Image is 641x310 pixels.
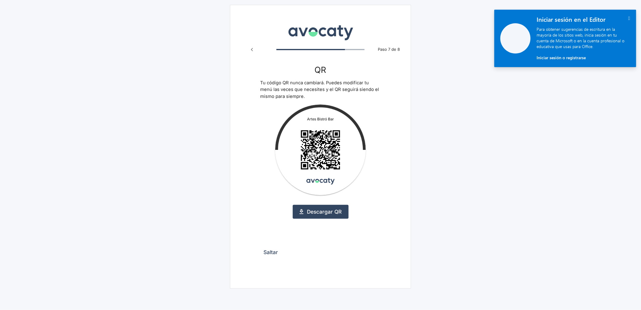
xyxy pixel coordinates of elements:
img: Avocaty [287,21,355,41]
h3: QR [260,65,381,75]
span: Paso 7 de 8 [374,47,403,53]
img: QR [275,105,366,195]
button: Paso anterior [246,44,258,55]
p: Tu código QR nunca cambiará. Puedes modificar tu menú las veces que necesites y el QR seguirá sie... [260,79,381,100]
a: Descargar QR [293,205,349,219]
button: Saltar [260,245,281,259]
